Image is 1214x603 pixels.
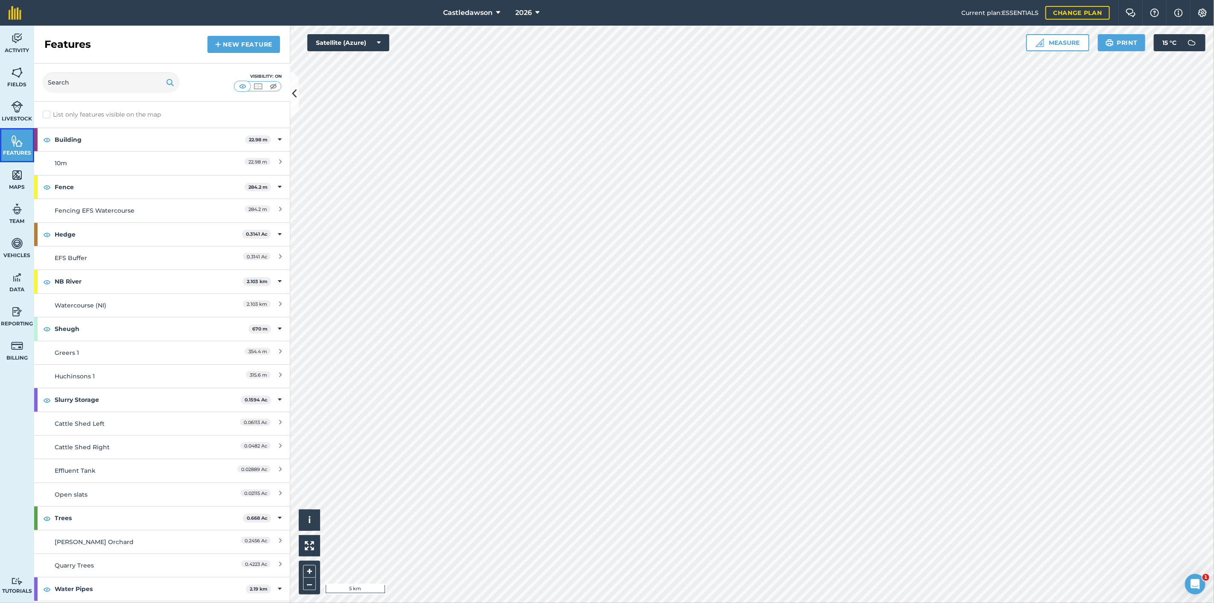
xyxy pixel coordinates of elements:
button: i [299,509,320,531]
span: 15 ° C [1162,34,1176,51]
span: 0.06113 Ac [240,419,271,426]
img: svg+xml;base64,PHN2ZyB4bWxucz0iaHR0cDovL3d3dy53My5vcmcvMjAwMC9zdmciIHdpZHRoPSI1MCIgaGVpZ2h0PSI0MC... [268,82,279,91]
img: fieldmargin Logo [9,6,21,20]
div: Quarry Trees [55,561,206,570]
img: svg+xml;base64,PHN2ZyB4bWxucz0iaHR0cDovL3d3dy53My5vcmcvMjAwMC9zdmciIHdpZHRoPSIxOCIgaGVpZ2h0PSIyNC... [43,513,51,524]
img: svg+xml;base64,PD94bWwgdmVyc2lvbj0iMS4wIiBlbmNvZGluZz0idXRmLTgiPz4KPCEtLSBHZW5lcmF0b3I6IEFkb2JlIE... [11,305,23,318]
img: svg+xml;base64,PD94bWwgdmVyc2lvbj0iMS4wIiBlbmNvZGluZz0idXRmLTgiPz4KPCEtLSBHZW5lcmF0b3I6IEFkb2JlIE... [11,203,23,216]
span: 354.4 m [245,348,271,355]
a: New feature [207,36,280,53]
div: Cattle Shed Right [55,442,206,452]
img: svg+xml;base64,PD94bWwgdmVyc2lvbj0iMS4wIiBlbmNvZGluZz0idXRmLTgiPz4KPCEtLSBHZW5lcmF0b3I6IEFkb2JlIE... [11,100,23,113]
a: 10m22.98 m [34,151,290,175]
div: Visibility: On [234,73,282,80]
img: svg+xml;base64,PHN2ZyB4bWxucz0iaHR0cDovL3d3dy53My5vcmcvMjAwMC9zdmciIHdpZHRoPSI1MCIgaGVpZ2h0PSI0MC... [237,82,248,91]
button: Measure [1026,34,1089,51]
div: [PERSON_NAME] Orchard [55,537,206,547]
strong: 284.2 m [248,184,268,190]
iframe: Intercom live chat [1185,574,1205,594]
div: Slurry Storage0.1594 Ac [34,388,290,411]
div: Building22.98 m [34,128,290,151]
img: svg+xml;base64,PHN2ZyB4bWxucz0iaHR0cDovL3d3dy53My5vcmcvMjAwMC9zdmciIHdpZHRoPSIxOCIgaGVpZ2h0PSIyNC... [43,584,51,594]
img: svg+xml;base64,PHN2ZyB4bWxucz0iaHR0cDovL3d3dy53My5vcmcvMjAwMC9zdmciIHdpZHRoPSIxNCIgaGVpZ2h0PSIyNC... [215,39,221,50]
div: Water Pipes2.19 km [34,577,290,600]
img: svg+xml;base64,PD94bWwgdmVyc2lvbj0iMS4wIiBlbmNvZGluZz0idXRmLTgiPz4KPCEtLSBHZW5lcmF0b3I6IEFkb2JlIE... [11,340,23,352]
button: Print [1098,34,1146,51]
img: A cog icon [1197,9,1208,17]
strong: 0.1594 Ac [245,397,268,403]
img: svg+xml;base64,PD94bWwgdmVyc2lvbj0iMS4wIiBlbmNvZGluZz0idXRmLTgiPz4KPCEtLSBHZW5lcmF0b3I6IEFkb2JlIE... [11,577,23,585]
span: 0.0482 Ac [240,442,271,449]
div: Fence284.2 m [34,176,290,199]
strong: 2.19 km [250,586,268,592]
a: Open slats0.02115 Ac [34,483,290,506]
strong: Sheugh [55,317,248,340]
img: Ruler icon [1036,38,1044,47]
input: Search [43,72,179,93]
div: Hedge0.3141 Ac [34,223,290,246]
span: 0.4223 Ac [241,560,271,568]
img: svg+xml;base64,PHN2ZyB4bWxucz0iaHR0cDovL3d3dy53My5vcmcvMjAwMC9zdmciIHdpZHRoPSIxOCIgaGVpZ2h0PSIyNC... [43,277,51,287]
div: Fencing EFS Watercourse [55,206,206,215]
strong: NB River [55,270,243,293]
img: svg+xml;base64,PD94bWwgdmVyc2lvbj0iMS4wIiBlbmNvZGluZz0idXRmLTgiPz4KPCEtLSBHZW5lcmF0b3I6IEFkb2JlIE... [11,32,23,45]
button: Satellite (Azure) [307,34,389,51]
div: Trees0.668 Ac [34,506,290,530]
a: Effluent Tank0.02889 Ac [34,459,290,482]
strong: 0.3141 Ac [246,231,268,237]
div: EFS Buffer [55,253,206,263]
span: 2.103 km [243,300,271,307]
a: Greers 1354.4 m [34,341,290,364]
strong: Building [55,128,245,151]
strong: 22.98 m [249,137,268,143]
button: + [303,565,316,578]
h2: Features [44,38,91,51]
img: svg+xml;base64,PHN2ZyB4bWxucz0iaHR0cDovL3d3dy53My5vcmcvMjAwMC9zdmciIHdpZHRoPSI1NiIgaGVpZ2h0PSI2MC... [11,135,23,147]
img: svg+xml;base64,PHN2ZyB4bWxucz0iaHR0cDovL3d3dy53My5vcmcvMjAwMC9zdmciIHdpZHRoPSI1NiIgaGVpZ2h0PSI2MC... [11,66,23,79]
span: Current plan : ESSENTIALS [961,8,1039,18]
img: A question mark icon [1150,9,1160,17]
span: 0.02115 Ac [240,489,271,497]
img: svg+xml;base64,PHN2ZyB4bWxucz0iaHR0cDovL3d3dy53My5vcmcvMjAwMC9zdmciIHdpZHRoPSIxOCIgaGVpZ2h0PSIyNC... [43,229,51,240]
img: svg+xml;base64,PHN2ZyB4bWxucz0iaHR0cDovL3d3dy53My5vcmcvMjAwMC9zdmciIHdpZHRoPSI1NiIgaGVpZ2h0PSI2MC... [11,169,23,181]
button: – [303,578,316,590]
span: 0.2456 Ac [241,537,271,544]
div: Huchinsons 1 [55,372,206,381]
a: Cattle Shed Left0.06113 Ac [34,412,290,435]
img: Two speech bubbles overlapping with the left bubble in the forefront [1126,9,1136,17]
span: Castledawson [443,8,493,18]
a: Quarry Trees0.4223 Ac [34,553,290,577]
strong: Slurry Storage [55,388,241,411]
a: Huchinsons 1315.6 m [34,364,290,388]
strong: 0.668 Ac [247,515,268,521]
a: Watercourse (NI)2.103 km [34,293,290,317]
div: Open slats [55,490,206,499]
span: 2026 [516,8,532,18]
strong: Trees [55,506,243,530]
strong: Water Pipes [55,577,246,600]
div: Effluent Tank [55,466,206,475]
img: svg+xml;base64,PHN2ZyB4bWxucz0iaHR0cDovL3d3dy53My5vcmcvMjAwMC9zdmciIHdpZHRoPSIxOCIgaGVpZ2h0PSIyNC... [43,135,51,145]
a: Cattle Shed Right0.0482 Ac [34,435,290,459]
strong: 2.103 km [247,278,268,284]
button: 15 °C [1154,34,1205,51]
img: svg+xml;base64,PD94bWwgdmVyc2lvbj0iMS4wIiBlbmNvZGluZz0idXRmLTgiPz4KPCEtLSBHZW5lcmF0b3I6IEFkb2JlIE... [1183,34,1200,51]
div: Sheugh670 m [34,317,290,340]
div: Cattle Shed Left [55,419,206,428]
span: i [308,515,311,525]
img: Four arrows, one pointing top left, one top right, one bottom right and the last bottom left [305,541,314,550]
div: 10m [55,158,206,168]
img: svg+xml;base64,PHN2ZyB4bWxucz0iaHR0cDovL3d3dy53My5vcmcvMjAwMC9zdmciIHdpZHRoPSIxOCIgaGVpZ2h0PSIyNC... [43,395,51,405]
img: svg+xml;base64,PHN2ZyB4bWxucz0iaHR0cDovL3d3dy53My5vcmcvMjAwMC9zdmciIHdpZHRoPSIxOCIgaGVpZ2h0PSIyNC... [43,324,51,334]
img: svg+xml;base64,PHN2ZyB4bWxucz0iaHR0cDovL3d3dy53My5vcmcvMjAwMC9zdmciIHdpZHRoPSIxOSIgaGVpZ2h0PSIyNC... [1106,38,1114,48]
span: 284.2 m [245,205,271,213]
div: NB River2.103 km [34,270,290,293]
img: svg+xml;base64,PHN2ZyB4bWxucz0iaHR0cDovL3d3dy53My5vcmcvMjAwMC9zdmciIHdpZHRoPSIxOCIgaGVpZ2h0PSIyNC... [43,182,51,192]
div: Watercourse (NI) [55,301,206,310]
span: 22.98 m [245,158,271,165]
img: svg+xml;base64,PHN2ZyB4bWxucz0iaHR0cDovL3d3dy53My5vcmcvMjAwMC9zdmciIHdpZHRoPSIxOSIgaGVpZ2h0PSIyNC... [166,77,174,88]
img: svg+xml;base64,PD94bWwgdmVyc2lvbj0iMS4wIiBlbmNvZGluZz0idXRmLTgiPz4KPCEtLSBHZW5lcmF0b3I6IEFkb2JlIE... [11,271,23,284]
span: 0.3141 Ac [243,253,271,260]
img: svg+xml;base64,PHN2ZyB4bWxucz0iaHR0cDovL3d3dy53My5vcmcvMjAwMC9zdmciIHdpZHRoPSIxNyIgaGVpZ2h0PSIxNy... [1174,8,1183,18]
strong: Hedge [55,223,242,246]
